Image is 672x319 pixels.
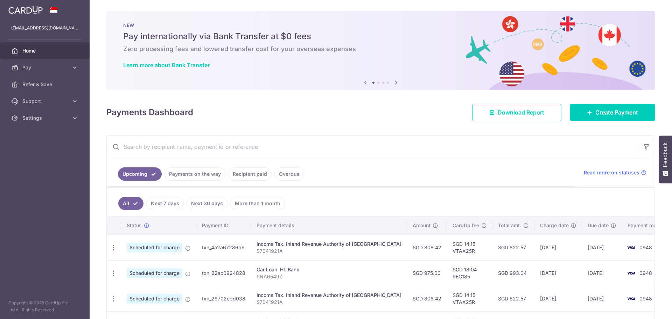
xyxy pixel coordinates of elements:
[498,108,544,117] span: Download Report
[257,299,401,306] p: S7041921A
[534,286,582,311] td: [DATE]
[257,248,401,255] p: S7041921A
[584,169,639,176] span: Read more on statuses
[257,266,401,273] div: Car Loan. HL Bank
[196,286,251,311] td: txn_29702edd038
[472,104,561,121] a: Download Report
[274,167,304,181] a: Overdue
[196,216,251,235] th: Payment ID
[582,235,622,260] td: [DATE]
[22,64,69,71] span: Pay
[624,294,638,303] img: Bank Card
[123,31,638,42] h5: Pay internationally via Bank Transfer at $0 fees
[447,260,492,286] td: SGD 18.04 REC185
[127,268,182,278] span: Scheduled for charge
[407,235,447,260] td: SGD 808.42
[228,167,272,181] a: Recipient paid
[251,216,407,235] th: Payment details
[570,104,655,121] a: Create Payment
[118,197,143,210] a: All
[534,235,582,260] td: [DATE]
[187,197,227,210] a: Next 30 days
[662,143,668,167] span: Feedback
[492,286,534,311] td: SGD 822.57
[659,136,672,183] button: Feedback - Show survey
[8,6,43,14] img: CardUp
[639,296,652,301] span: 0948
[447,286,492,311] td: SGD 14.15 VTAX25R
[123,62,210,69] a: Learn more about Bank Transfer
[164,167,225,181] a: Payments on the way
[624,243,638,252] img: Bank Card
[22,115,69,122] span: Settings
[453,222,479,229] span: CardUp fee
[123,22,638,28] p: NEW
[582,286,622,311] td: [DATE]
[118,167,162,181] a: Upcoming
[22,47,69,54] span: Home
[534,260,582,286] td: [DATE]
[106,11,655,90] img: Bank transfer banner
[584,169,646,176] a: Read more on statuses
[447,235,492,260] td: SGD 14.15 VTAX25R
[257,273,401,280] p: SNA6549Z
[492,260,534,286] td: SGD 993.04
[540,222,569,229] span: Charge date
[127,294,182,304] span: Scheduled for charge
[127,222,142,229] span: Status
[639,244,652,250] span: 0948
[257,292,401,299] div: Income Tax. Inland Revenue Authority of [GEOGRAPHIC_DATA]
[413,222,430,229] span: Amount
[11,25,78,32] p: [EMAIL_ADDRESS][DOMAIN_NAME]
[407,286,447,311] td: SGD 808.42
[492,235,534,260] td: SGD 822.57
[588,222,609,229] span: Due date
[22,98,69,105] span: Support
[498,222,521,229] span: Total amt.
[407,260,447,286] td: SGD 975.00
[230,197,285,210] a: More than 1 month
[257,241,401,248] div: Income Tax. Inland Revenue Authority of [GEOGRAPHIC_DATA]
[196,235,251,260] td: txn_4a2a67286b9
[106,106,193,119] h4: Payments Dashboard
[624,269,638,277] img: Bank Card
[22,81,69,88] span: Refer & Save
[582,260,622,286] td: [DATE]
[107,136,638,158] input: Search by recipient name, payment id or reference
[595,108,638,117] span: Create Payment
[196,260,251,286] td: txn_22ac0924828
[639,270,652,276] span: 0948
[146,197,184,210] a: Next 7 days
[123,45,638,53] h6: Zero processing fees and lowered transfer cost for your overseas expenses
[127,243,182,252] span: Scheduled for charge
